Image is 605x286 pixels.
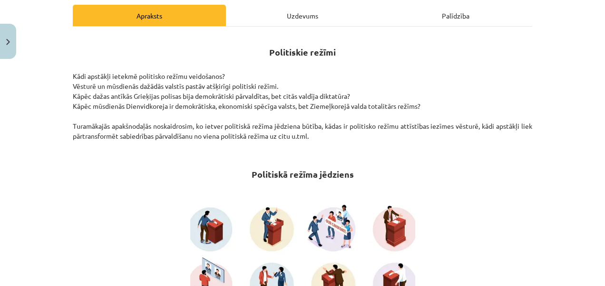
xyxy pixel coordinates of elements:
[379,5,532,26] div: Palīdzība
[269,47,336,57] strong: Politiskie režīmi
[252,169,354,180] strong: Politiskā režīma jēdziens
[73,71,532,141] p: Kādi apstākļi ietekmē politisko režīmu veidošanos? Vēsturē un mūsdienās dažādās valstīs pastāv at...
[73,5,226,26] div: Apraksts
[6,39,10,45] img: icon-close-lesson-0947bae3869378f0d4975bcd49f059093ad1ed9edebbc8119c70593378902aed.svg
[226,5,379,26] div: Uzdevums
